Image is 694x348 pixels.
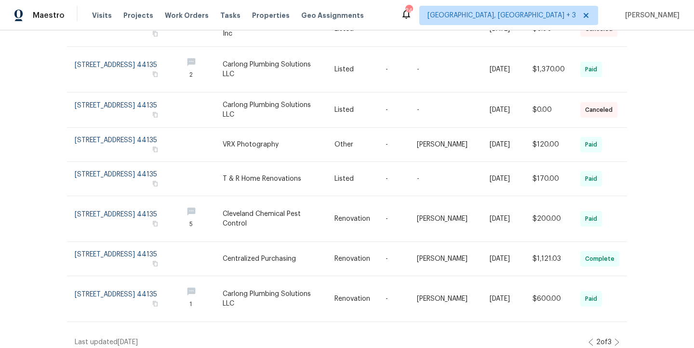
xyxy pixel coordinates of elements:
[215,93,327,128] td: Carlong Plumbing Solutions LLC
[220,12,240,19] span: Tasks
[118,339,138,346] span: [DATE]
[215,276,327,322] td: Carlong Plumbing Solutions LLC
[409,276,481,322] td: [PERSON_NAME]
[123,11,153,20] span: Projects
[215,162,327,196] td: T & R Home Renovations
[427,11,576,20] span: [GEOGRAPHIC_DATA], [GEOGRAPHIC_DATA] + 3
[409,162,481,196] td: -
[151,219,160,228] button: Copy Address
[378,162,409,196] td: -
[301,11,364,20] span: Geo Assignments
[327,242,378,276] td: Renovation
[378,47,409,93] td: -
[215,128,327,162] td: VRX Photography
[92,11,112,20] span: Visits
[151,259,160,268] button: Copy Address
[165,11,209,20] span: Work Orders
[151,29,160,38] button: Copy Address
[378,93,409,128] td: -
[252,11,290,20] span: Properties
[327,196,378,242] td: Renovation
[151,145,160,154] button: Copy Address
[215,242,327,276] td: Centralized Purchasing
[215,196,327,242] td: Cleveland Chemical Pest Control
[327,162,378,196] td: Listed
[327,276,378,322] td: Renovation
[327,128,378,162] td: Other
[621,11,680,20] span: [PERSON_NAME]
[215,47,327,93] td: Carlong Plumbing Solutions LLC
[409,128,481,162] td: [PERSON_NAME]
[151,70,160,79] button: Copy Address
[409,196,481,242] td: [PERSON_NAME]
[33,11,65,20] span: Maestro
[409,242,481,276] td: [PERSON_NAME]
[409,93,481,128] td: -
[151,299,160,308] button: Copy Address
[151,110,160,119] button: Copy Address
[378,196,409,242] td: -
[75,337,588,347] div: Last updated
[405,6,412,15] div: 24
[327,47,378,93] td: Listed
[378,276,409,322] td: -
[378,242,409,276] td: -
[409,47,481,93] td: -
[596,337,612,347] div: 2 of 3
[327,93,378,128] td: Listed
[151,179,160,188] button: Copy Address
[378,128,409,162] td: -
